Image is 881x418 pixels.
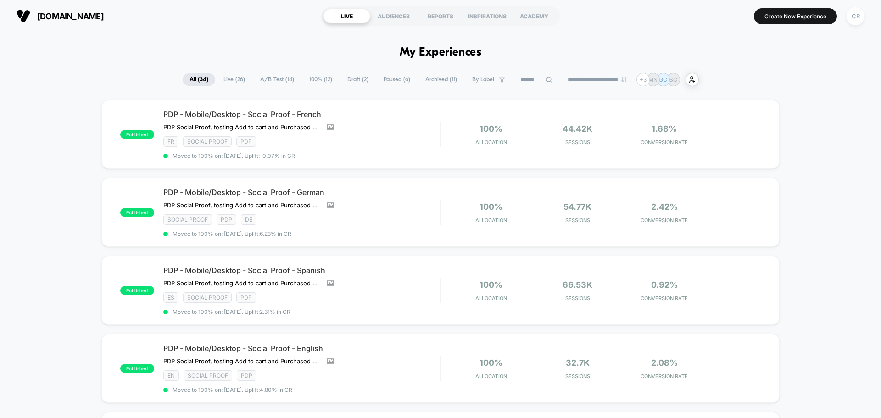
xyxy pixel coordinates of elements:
[120,286,154,295] span: published
[217,73,252,86] span: Live ( 26 )
[183,136,232,147] span: SOCIAL PROOF
[237,370,256,381] span: PDP
[651,202,678,212] span: 2.42%
[475,139,507,145] span: Allocation
[183,73,215,86] span: All ( 34 )
[648,76,658,83] p: MN
[173,152,295,159] span: Moved to 100% on: [DATE] . Uplift: -0.07% in CR
[480,280,502,290] span: 100%
[17,9,30,23] img: Visually logo
[253,73,301,86] span: A/B Test ( 14 )
[651,358,678,368] span: 2.08%
[37,11,104,21] span: [DOMAIN_NAME]
[377,73,417,86] span: Paused ( 6 )
[236,292,256,303] span: PDP
[847,7,864,25] div: CR
[844,7,867,26] button: CR
[236,136,256,147] span: PDP
[480,124,502,134] span: 100%
[669,76,677,83] p: SC
[754,8,837,24] button: Create New Experience
[163,266,440,275] span: PDP - Mobile/Desktop - Social Proof - Spanish
[370,9,417,23] div: AUDIENCES
[120,130,154,139] span: published
[563,280,592,290] span: 66.53k
[163,279,320,287] span: PDP Social Proof, testing Add to cart and Purchased messaging
[563,124,592,134] span: 44.42k
[537,139,619,145] span: Sessions
[400,46,482,59] h1: My Experiences
[537,217,619,223] span: Sessions
[340,73,375,86] span: Draft ( 2 )
[563,202,591,212] span: 54.77k
[184,370,232,381] span: SOCIAL PROOF
[302,73,339,86] span: 100% ( 12 )
[475,373,507,379] span: Allocation
[163,214,212,225] span: SOCIAL PROOF
[163,370,179,381] span: EN
[163,110,440,119] span: PDP - Mobile/Desktop - Social Proof - French
[659,76,667,83] p: GC
[163,136,178,147] span: FR
[480,202,502,212] span: 100%
[623,217,705,223] span: CONVERSION RATE
[480,358,502,368] span: 100%
[163,292,178,303] span: ES
[173,308,290,315] span: Moved to 100% on: [DATE] . Uplift: 2.31% in CR
[417,9,464,23] div: REPORTS
[418,73,464,86] span: Archived ( 11 )
[623,373,705,379] span: CONVERSION RATE
[323,9,370,23] div: LIVE
[652,124,677,134] span: 1.68%
[241,214,256,225] span: DE
[621,77,627,82] img: end
[163,344,440,353] span: PDP - Mobile/Desktop - Social Proof - English
[537,373,619,379] span: Sessions
[623,139,705,145] span: CONVERSION RATE
[537,295,619,301] span: Sessions
[173,386,292,393] span: Moved to 100% on: [DATE] . Uplift: 4.80% in CR
[464,9,511,23] div: INSPIRATIONS
[163,123,320,131] span: PDP Social Proof, testing Add to cart and Purchased messaging
[183,292,232,303] span: SOCIAL PROOF
[120,364,154,373] span: published
[163,357,320,365] span: PDP Social Proof, testing Add to cart and Purchased messaging
[173,230,291,237] span: Moved to 100% on: [DATE] . Uplift: 6.23% in CR
[120,208,154,217] span: published
[636,73,650,86] div: + 3
[566,358,590,368] span: 32.7k
[163,201,320,209] span: PDP Social Proof, testing Add to cart and Purchased messaging
[623,295,705,301] span: CONVERSION RATE
[163,188,440,197] span: PDP - Mobile/Desktop - Social Proof - German
[511,9,558,23] div: ACADEMY
[217,214,236,225] span: PDP
[14,9,106,23] button: [DOMAIN_NAME]
[472,76,494,83] span: By Label
[475,295,507,301] span: Allocation
[651,280,678,290] span: 0.92%
[475,217,507,223] span: Allocation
